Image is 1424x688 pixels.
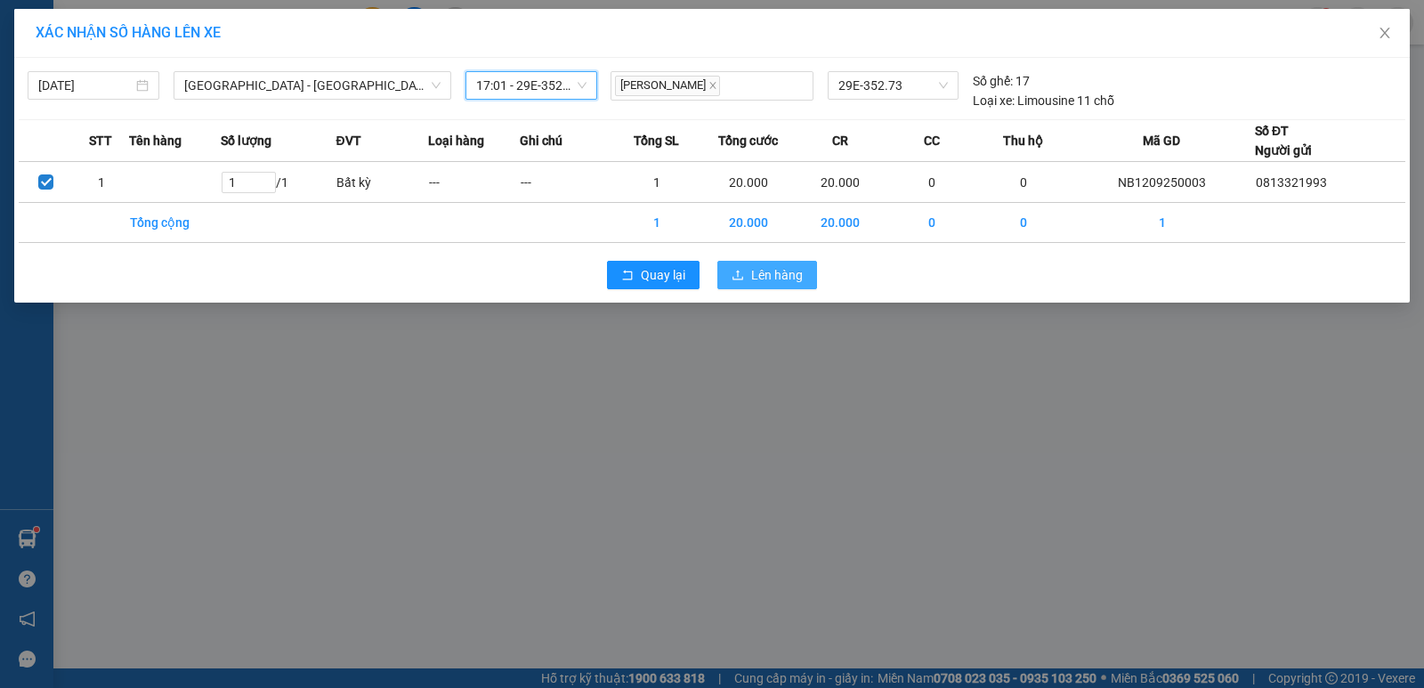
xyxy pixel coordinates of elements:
td: 1 [74,162,129,203]
td: Bất kỳ [336,162,427,203]
span: rollback [621,269,634,283]
span: Ninh Bình - Hà Nội [184,72,441,99]
button: uploadLên hàng [717,261,817,289]
span: [PERSON_NAME] [615,76,720,96]
span: 29E-352.73 [838,72,948,99]
span: close [1378,26,1392,40]
b: Duy Khang Limousine [144,20,358,43]
span: Thu hộ [1003,131,1043,150]
span: Loại xe: [973,91,1015,110]
span: CR [832,131,848,150]
span: Tổng SL [634,131,679,150]
td: NB1209250003 [1070,162,1255,203]
span: Mã GD [1143,131,1180,150]
span: Lên hàng [751,265,803,285]
span: STT [89,131,112,150]
span: Quay lại [641,265,685,285]
span: Loại hàng [428,131,484,150]
td: 1 [611,162,703,203]
td: / 1 [221,162,336,203]
li: Số 2 [PERSON_NAME], [GEOGRAPHIC_DATA] [99,44,404,66]
span: upload [732,269,744,283]
input: 12/09/2025 [38,76,133,95]
td: 0 [886,203,978,243]
td: 0 [978,162,1070,203]
td: 20.000 [795,162,886,203]
span: Tên hàng [129,131,182,150]
td: 20.000 [703,162,795,203]
td: 1 [611,203,703,243]
td: --- [520,162,611,203]
td: 20.000 [795,203,886,243]
span: Tổng cước [718,131,778,150]
span: CC [924,131,940,150]
td: 0 [978,203,1070,243]
td: Tổng cộng [129,203,221,243]
span: ĐVT [336,131,360,150]
span: down [431,80,441,91]
span: XÁC NHẬN SỐ HÀNG LÊN XE [36,24,221,41]
span: 17:01 - 29E-352.73 [476,72,587,99]
td: 20.000 [703,203,795,243]
button: rollbackQuay lại [607,261,700,289]
span: Số ghế: [973,71,1013,91]
div: Limousine 11 chỗ [973,91,1114,110]
span: 0813321993 [1256,175,1327,190]
td: 1 [1070,203,1255,243]
span: Ghi chú [520,131,562,150]
td: 0 [886,162,978,203]
li: Hotline: 19003086 [99,66,404,88]
span: close [708,81,717,90]
td: --- [428,162,520,203]
b: Gửi khách hàng [167,92,334,114]
button: Close [1360,9,1410,59]
h1: NB1209250003 [194,129,309,168]
img: logo.jpg [22,22,111,111]
span: Số lượng [221,131,271,150]
div: 17 [973,71,1030,91]
div: Số ĐT Người gửi [1255,121,1312,160]
b: GỬI : Văn phòng [GEOGRAPHIC_DATA] [22,129,184,248]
